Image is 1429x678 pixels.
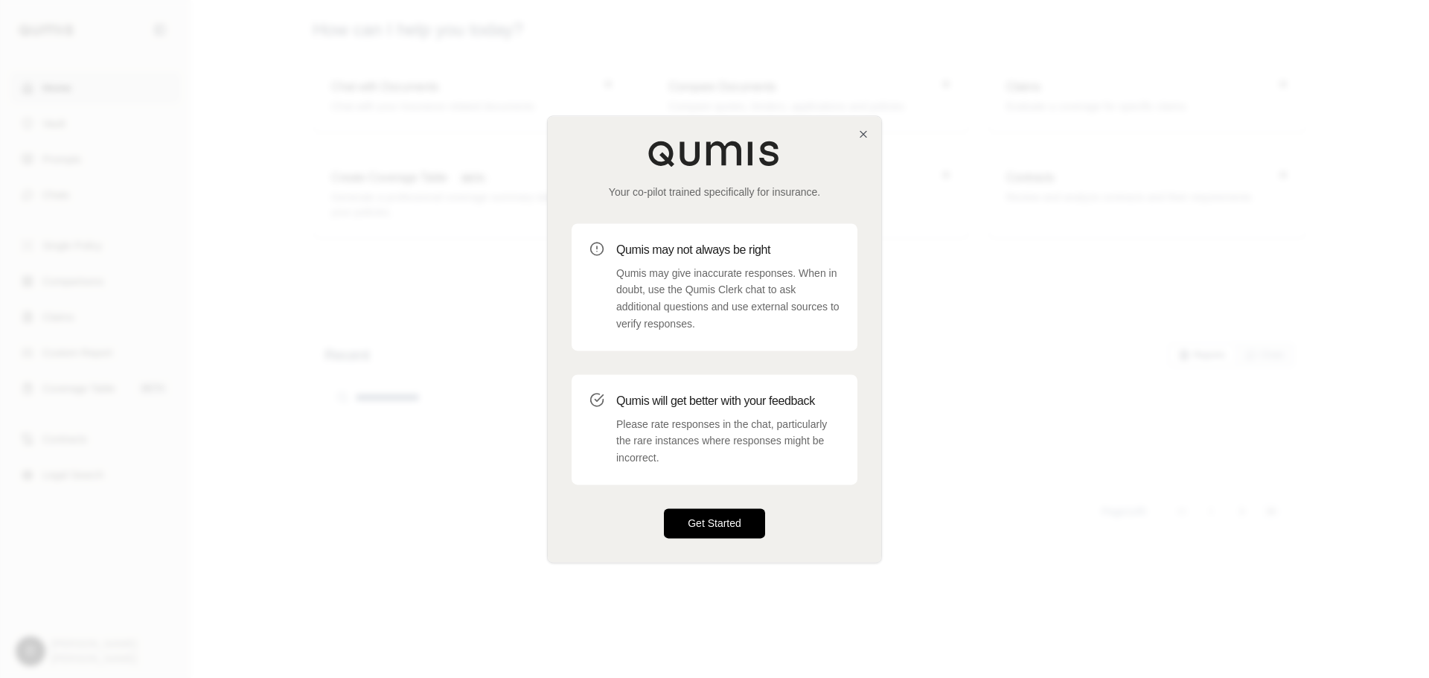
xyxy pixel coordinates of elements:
p: Please rate responses in the chat, particularly the rare instances where responses might be incor... [616,416,840,467]
p: Qumis may give inaccurate responses. When in doubt, use the Qumis Clerk chat to ask additional qu... [616,265,840,333]
button: Get Started [664,508,765,538]
h3: Qumis may not always be right [616,241,840,259]
h3: Qumis will get better with your feedback [616,392,840,410]
img: Qumis Logo [648,140,781,167]
p: Your co-pilot trained specifically for insurance. [572,185,857,199]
